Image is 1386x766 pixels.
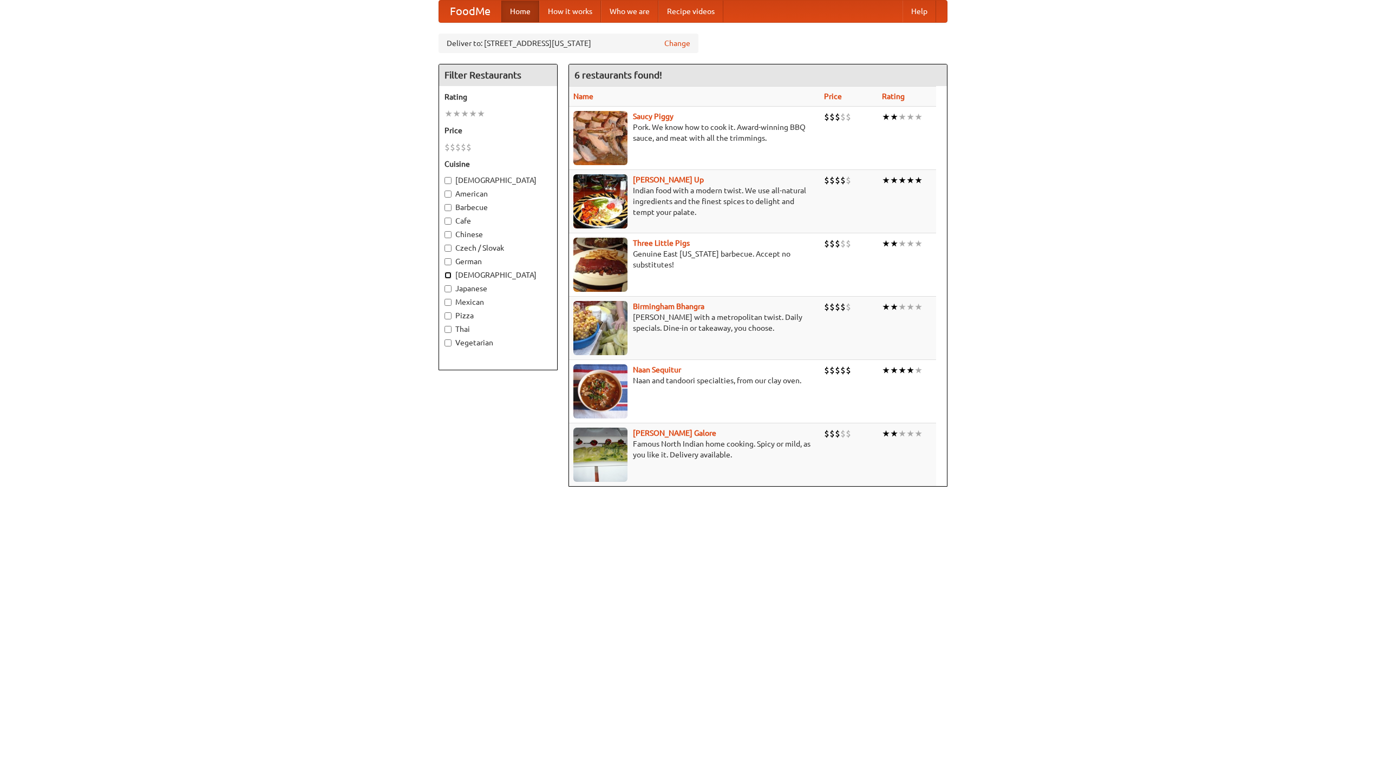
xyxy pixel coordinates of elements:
[439,34,698,53] div: Deliver to: [STREET_ADDRESS][US_STATE]
[444,272,452,279] input: [DEMOGRAPHIC_DATA]
[444,324,552,335] label: Thai
[846,301,851,313] li: $
[633,112,674,121] b: Saucy Piggy
[846,238,851,250] li: $
[906,238,914,250] li: ★
[444,159,552,169] h5: Cuisine
[824,428,829,440] li: $
[601,1,658,22] a: Who we are
[882,364,890,376] li: ★
[444,218,452,225] input: Cafe
[906,301,914,313] li: ★
[455,141,461,153] li: $
[633,239,690,247] a: Three Little Pigs
[898,111,906,123] li: ★
[835,111,840,123] li: $
[835,174,840,186] li: $
[453,108,461,120] li: ★
[829,301,835,313] li: $
[906,174,914,186] li: ★
[664,38,690,49] a: Change
[461,108,469,120] li: ★
[890,301,898,313] li: ★
[882,111,890,123] li: ★
[898,364,906,376] li: ★
[444,91,552,102] h5: Rating
[573,364,627,418] img: naansequitur.jpg
[898,301,906,313] li: ★
[890,238,898,250] li: ★
[835,364,840,376] li: $
[906,111,914,123] li: ★
[573,92,593,101] a: Name
[444,256,552,267] label: German
[539,1,601,22] a: How it works
[466,141,472,153] li: $
[573,375,815,386] p: Naan and tandoori specialties, from our clay oven.
[840,174,846,186] li: $
[444,285,452,292] input: Japanese
[890,174,898,186] li: ★
[477,108,485,120] li: ★
[829,364,835,376] li: $
[444,310,552,321] label: Pizza
[898,174,906,186] li: ★
[573,238,627,292] img: littlepigs.jpg
[835,238,840,250] li: $
[444,215,552,226] label: Cafe
[444,339,452,346] input: Vegetarian
[573,301,627,355] img: bhangra.jpg
[835,301,840,313] li: $
[898,238,906,250] li: ★
[501,1,539,22] a: Home
[658,1,723,22] a: Recipe videos
[846,111,851,123] li: $
[890,428,898,440] li: ★
[573,438,815,460] p: Famous North Indian home cooking. Spicy or mild, as you like it. Delivery available.
[573,428,627,482] img: currygalore.jpg
[898,428,906,440] li: ★
[835,428,840,440] li: $
[444,125,552,136] h5: Price
[461,141,466,153] li: $
[890,364,898,376] li: ★
[846,428,851,440] li: $
[840,428,846,440] li: $
[633,302,704,311] a: Birmingham Bhangra
[444,177,452,184] input: [DEMOGRAPHIC_DATA]
[914,174,923,186] li: ★
[840,364,846,376] li: $
[824,238,829,250] li: $
[829,174,835,186] li: $
[840,111,846,123] li: $
[829,428,835,440] li: $
[573,111,627,165] img: saucy.jpg
[914,301,923,313] li: ★
[444,141,450,153] li: $
[444,297,552,307] label: Mexican
[573,185,815,218] p: Indian food with a modern twist. We use all-natural ingredients and the finest spices to delight ...
[444,191,452,198] input: American
[903,1,936,22] a: Help
[824,111,829,123] li: $
[444,175,552,186] label: [DEMOGRAPHIC_DATA]
[444,108,453,120] li: ★
[444,270,552,280] label: [DEMOGRAPHIC_DATA]
[914,364,923,376] li: ★
[444,299,452,306] input: Mexican
[840,238,846,250] li: $
[824,92,842,101] a: Price
[633,175,704,184] b: [PERSON_NAME] Up
[824,364,829,376] li: $
[846,174,851,186] li: $
[829,238,835,250] li: $
[633,365,681,374] a: Naan Sequitur
[882,428,890,440] li: ★
[444,229,552,240] label: Chinese
[439,64,557,86] h4: Filter Restaurants
[914,111,923,123] li: ★
[882,301,890,313] li: ★
[444,245,452,252] input: Czech / Slovak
